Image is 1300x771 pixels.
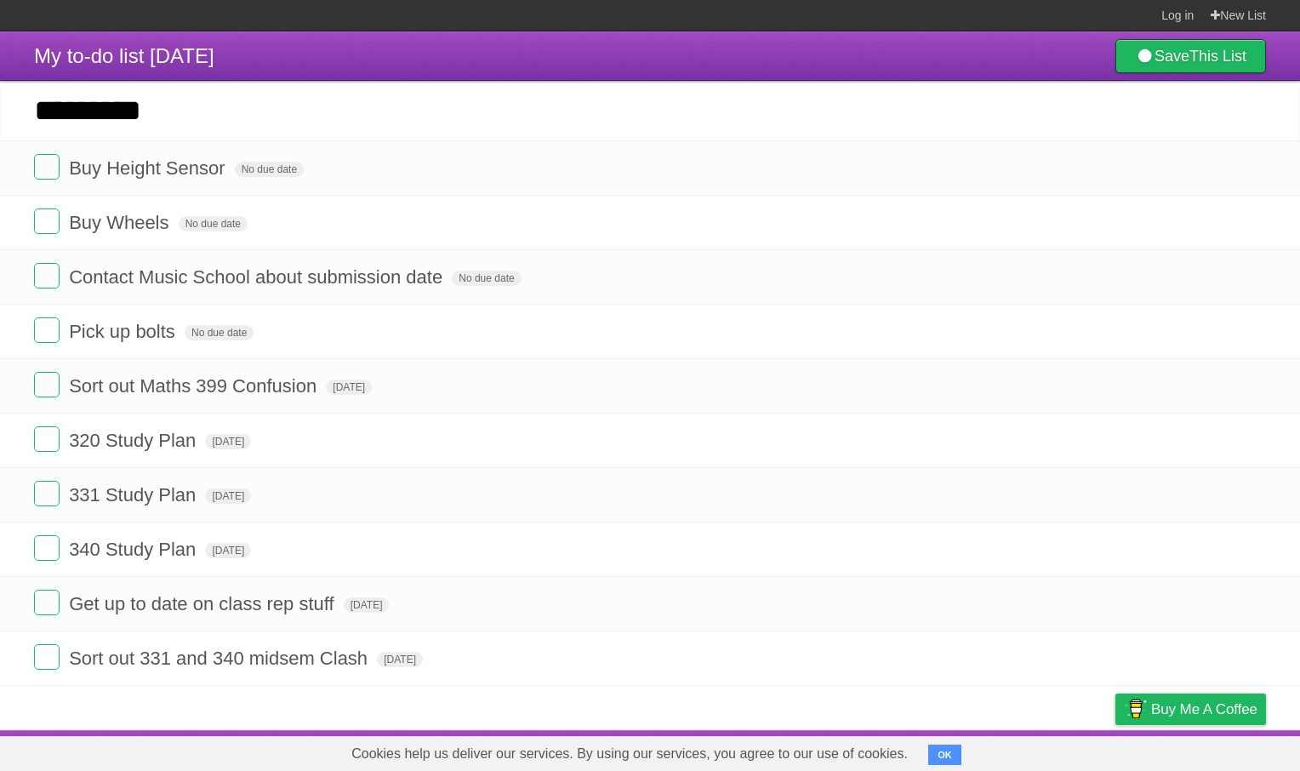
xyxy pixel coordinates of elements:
[34,263,60,288] label: Done
[205,543,251,558] span: [DATE]
[34,535,60,561] label: Done
[1115,39,1266,73] a: SaveThis List
[185,325,254,340] span: No due date
[69,375,321,397] span: Sort out Maths 399 Confusion
[1159,734,1266,767] a: Suggest a feature
[69,266,447,288] span: Contact Music School about submission date
[34,644,60,670] label: Done
[326,380,372,395] span: [DATE]
[945,734,1014,767] a: Developers
[334,737,925,771] span: Cookies help us deliver our services. By using our services, you agree to our use of cookies.
[205,488,251,504] span: [DATE]
[34,154,60,180] label: Done
[69,484,200,505] span: 331 Study Plan
[1124,694,1147,723] img: Buy me a coffee
[69,430,200,451] span: 320 Study Plan
[928,745,961,765] button: OK
[34,372,60,397] label: Done
[34,44,214,67] span: My to-do list [DATE]
[34,426,60,452] label: Done
[889,734,925,767] a: About
[1035,734,1073,767] a: Terms
[344,597,390,613] span: [DATE]
[1093,734,1137,767] a: Privacy
[34,590,60,615] label: Done
[69,212,173,233] span: Buy Wheels
[1151,694,1257,724] span: Buy me a coffee
[34,208,60,234] label: Done
[34,481,60,506] label: Done
[34,317,60,343] label: Done
[205,434,251,449] span: [DATE]
[1189,48,1246,65] b: This List
[69,648,372,669] span: Sort out 331 and 340 midsem Clash
[69,539,200,560] span: 340 Study Plan
[69,321,180,342] span: Pick up bolts
[69,157,229,179] span: Buy Height Sensor
[1115,694,1266,725] a: Buy me a coffee
[179,216,248,231] span: No due date
[69,593,338,614] span: Get up to date on class rep stuff
[235,162,304,177] span: No due date
[452,271,521,286] span: No due date
[377,652,423,667] span: [DATE]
